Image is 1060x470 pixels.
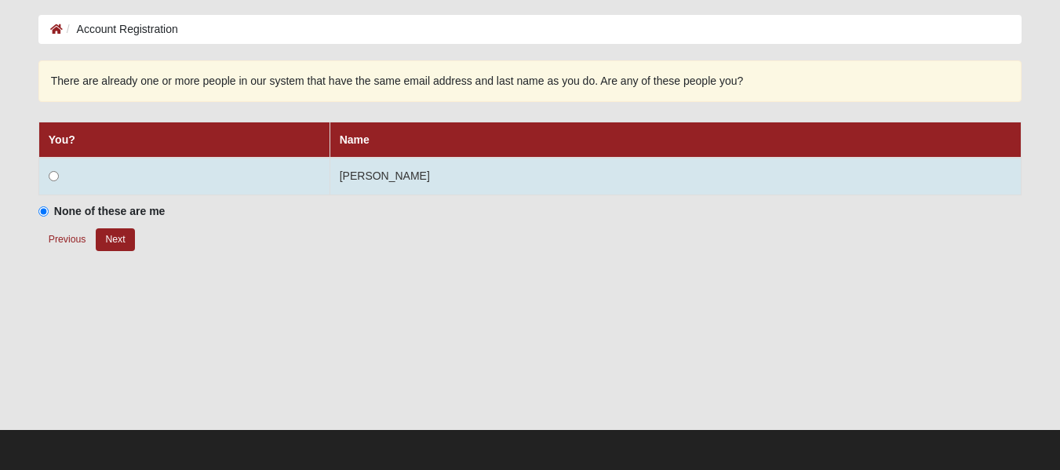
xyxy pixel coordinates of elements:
button: Previous [38,228,97,252]
div: There are already one or more people in our system that have the same email address and last name... [38,60,1022,102]
button: Next [96,228,134,251]
strong: None of these are me [54,205,166,217]
th: You? [38,122,330,158]
td: [PERSON_NAME] [330,158,1022,195]
li: Account Registration [63,21,178,38]
input: None of these are me [38,206,49,217]
th: Name [330,122,1022,158]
